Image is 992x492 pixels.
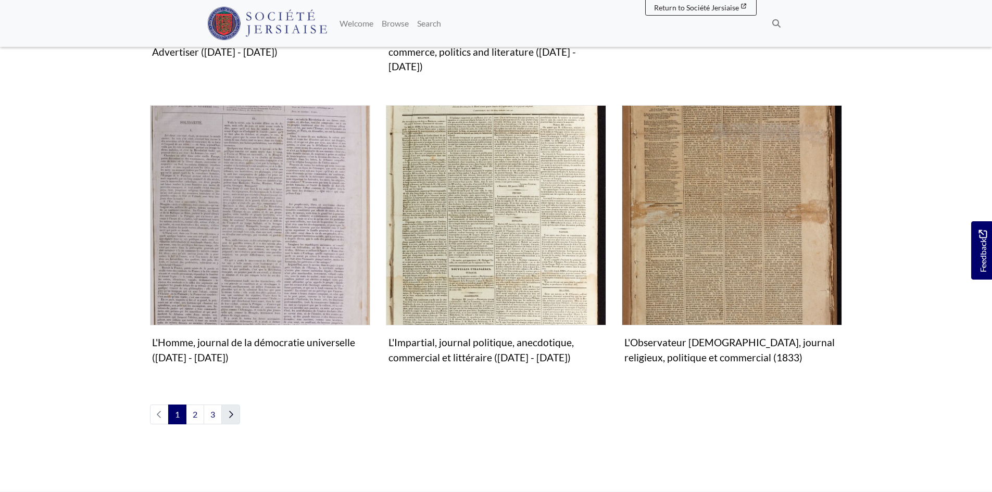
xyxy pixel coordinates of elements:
nav: pagination [150,405,843,424]
img: L'Impartial, journal politique, anecdotique, commercial et littéraire (1831 - 1845) [386,105,606,325]
a: L'Observateur Chrétien, journal religieux, politique et commercial (1833) L'Observateur [DEMOGRAP... [622,105,842,368]
img: L'Homme, journal de la démocratie universelle (1853 - 1856) [150,105,370,325]
li: Previous page [150,405,169,424]
a: L'Impartial, journal politique, anecdotique, commercial et littéraire (1831 - 1845) L'Impartial, ... [386,105,606,368]
div: Subcollection [378,105,614,384]
div: Subcollection [142,105,378,384]
a: Welcome [335,13,378,34]
img: Société Jersiaise [207,7,328,40]
span: Feedback [976,230,989,272]
img: L'Observateur Chrétien, journal religieux, politique et commercial (1833) [622,105,842,325]
a: L'Homme, journal de la démocratie universelle (1853 - 1856) L'Homme, journal de la démocratie uni... [150,105,370,368]
a: Goto page 3 [204,405,222,424]
a: Société Jersiaise logo [207,4,328,43]
span: Goto page 1 [168,405,186,424]
a: Goto page 2 [186,405,204,424]
a: Next page [221,405,240,424]
div: Subcollection [614,105,850,384]
a: Would you like to provide feedback? [971,221,992,280]
span: Return to Société Jersiaise [654,3,739,12]
a: Search [413,13,445,34]
a: Browse [378,13,413,34]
